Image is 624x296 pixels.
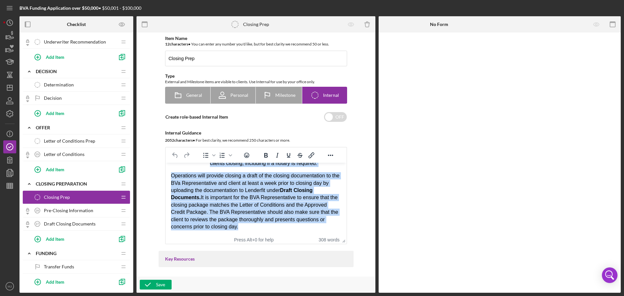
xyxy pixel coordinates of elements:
[115,17,129,32] button: Preview as
[165,36,347,41] div: Item Name
[165,138,195,143] b: 2052 character s •
[430,22,448,27] b: No Form
[44,208,93,213] span: Pre-Closing Information
[602,267,617,283] div: Open Intercom Messenger
[44,195,70,200] span: Closing Prep
[29,275,114,288] button: Add Item
[225,237,282,242] div: Press Alt+0 for help
[29,232,114,245] button: Add Item
[46,276,64,288] div: Add Item
[46,51,64,63] div: Add Item
[46,107,64,119] div: Add Item
[165,42,190,46] b: 12 character s •
[44,264,74,269] span: Transfer Funds
[44,138,95,144] span: Letter of Conditions Prep
[29,50,114,63] button: Add Item
[165,137,347,144] div: For best clarity, we recommend 250 characters or more.
[323,93,339,98] span: Internal
[36,251,117,256] div: Funding
[44,39,106,45] span: Underwriter Recommendation
[36,125,117,130] div: Offer
[166,163,346,236] iframe: Rich Text Area
[340,236,346,244] div: Press the Up and Down arrow keys to resize the editor.
[67,22,86,27] b: Checklist
[44,96,62,101] span: Decision
[36,222,39,225] tspan: 27
[272,151,283,160] button: Italic
[260,151,271,160] button: Bold
[29,107,114,120] button: Add Item
[140,280,172,290] button: Save
[44,82,74,87] span: Determination
[294,151,305,160] button: Strikethrough
[44,221,96,226] span: Draft Closing Documents
[230,93,248,98] span: Personal
[283,151,294,160] button: Underline
[156,280,165,290] div: Save
[36,181,117,187] div: Closing Preparation
[318,237,340,242] button: 308 words
[36,69,117,74] div: Decision
[170,151,181,160] button: Undo
[186,93,202,98] span: General
[3,280,16,293] button: MJ
[241,151,252,160] button: Emojis
[165,79,347,85] div: External and Milestone items are visible to clients. Use Internal for use by your office only.
[36,153,39,156] tspan: 25
[306,151,317,160] button: Insert/edit link
[200,151,216,160] div: Bullet list
[46,233,64,245] div: Add Item
[243,22,269,27] div: Closing Prep
[325,151,336,160] button: Reveal or hide additional toolbar items
[165,73,347,79] div: Type
[44,152,84,157] span: Letter of Conditions
[181,151,192,160] button: Redo
[165,256,347,262] div: Key Resources
[46,163,64,175] div: Add Item
[217,151,233,160] div: Numbered list
[275,93,295,98] span: Milestone
[165,41,347,47] div: You can enter any number you'd like, but for best clarity we recommend 50 or less.
[165,130,347,135] div: Internal Guidance
[19,6,141,11] div: • $50,001 - $100,000
[19,5,98,11] b: BVA Funding Application over $50,000
[36,209,39,212] tspan: 26
[165,114,228,120] label: Create role-based Internal Item
[8,285,12,288] text: MJ
[29,163,114,176] button: Add Item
